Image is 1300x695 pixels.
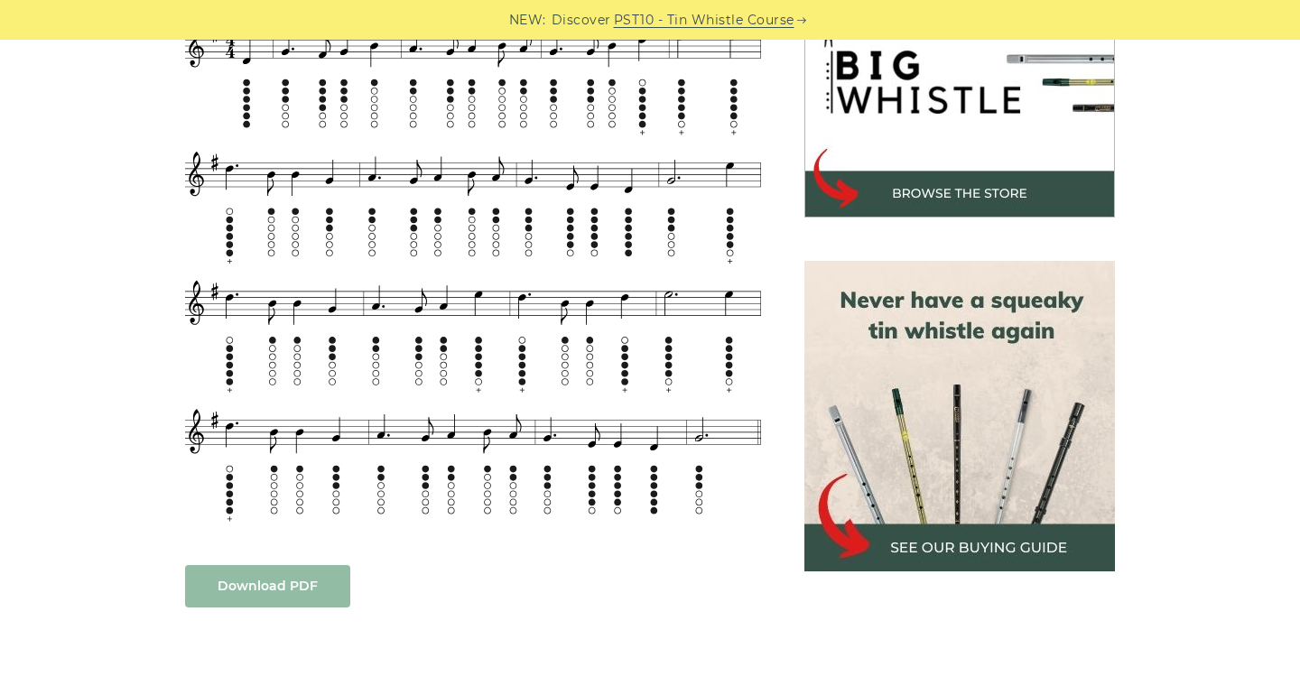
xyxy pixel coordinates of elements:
a: Download PDF [185,565,350,607]
img: tin whistle buying guide [804,261,1115,571]
span: Discover [552,10,611,31]
span: NEW: [509,10,546,31]
a: PST10 - Tin Whistle Course [614,10,794,31]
